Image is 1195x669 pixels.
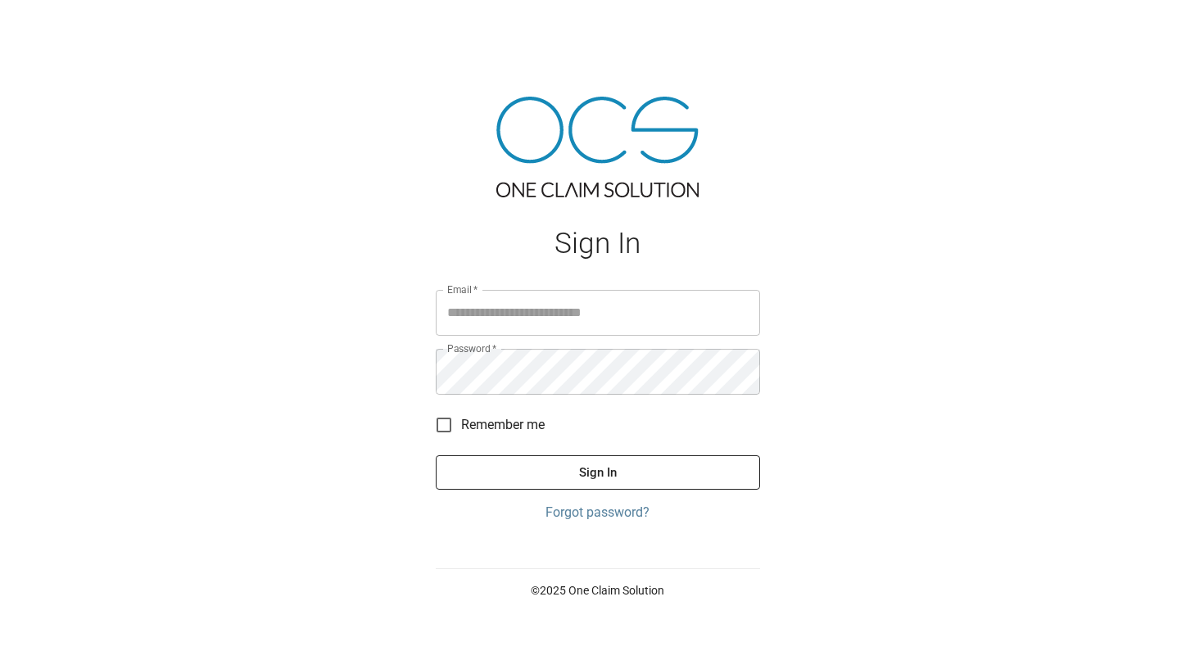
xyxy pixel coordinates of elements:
img: ocs-logo-tra.png [496,97,699,197]
button: Sign In [436,455,760,490]
a: Forgot password? [436,503,760,522]
span: Remember me [461,415,545,435]
img: ocs-logo-white-transparent.png [20,10,85,43]
label: Password [447,341,496,355]
label: Email [447,283,478,296]
h1: Sign In [436,227,760,260]
p: © 2025 One Claim Solution [436,582,760,599]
